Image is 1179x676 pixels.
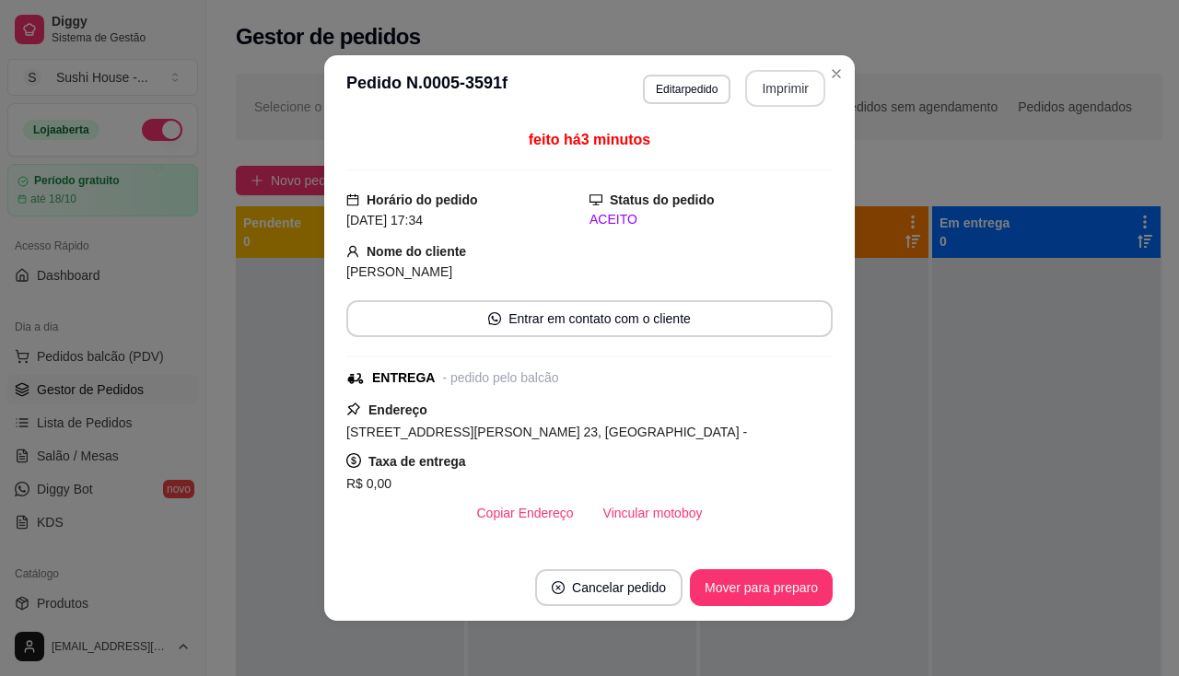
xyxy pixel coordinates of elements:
[346,193,359,206] span: calendar
[822,59,851,88] button: Close
[690,569,833,606] button: Mover para preparo
[346,453,361,468] span: dollar
[535,569,683,606] button: close-circleCancelar pedido
[346,264,452,279] span: [PERSON_NAME]
[589,193,602,206] span: desktop
[346,425,747,439] span: [STREET_ADDRESS][PERSON_NAME] 23, [GEOGRAPHIC_DATA] -
[610,192,715,207] strong: Status do pedido
[368,402,427,417] strong: Endereço
[346,402,361,416] span: pushpin
[488,312,501,325] span: whats-app
[367,244,466,259] strong: Nome do cliente
[462,495,589,531] button: Copiar Endereço
[643,75,730,104] button: Editarpedido
[442,368,558,388] div: - pedido pelo balcão
[346,300,833,337] button: whats-appEntrar em contato com o cliente
[346,70,508,107] h3: Pedido N. 0005-3591f
[367,192,478,207] strong: Horário do pedido
[346,245,359,258] span: user
[368,454,466,469] strong: Taxa de entrega
[552,581,565,594] span: close-circle
[745,70,825,107] button: Imprimir
[589,210,833,229] div: ACEITO
[529,132,650,147] span: feito há 3 minutos
[589,495,718,531] button: Vincular motoboy
[346,476,391,491] span: R$ 0,00
[346,213,423,227] span: [DATE] 17:34
[372,368,435,388] div: ENTREGA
